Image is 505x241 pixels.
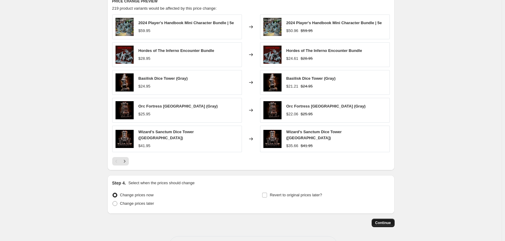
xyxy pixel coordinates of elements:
div: $22.06 [286,111,298,117]
span: Hordes of The Inferno Encounter Bundle [286,48,362,53]
nav: Pagination [112,157,129,165]
img: Wizard_Tower_80x.png [263,130,282,148]
span: Basilisk Dice Tower (Gray) [138,76,188,81]
div: $21.21 [286,83,298,89]
strike: $24.95 [301,83,313,89]
div: $35.66 [286,143,298,149]
img: a12cb937-1.-Cover-Image-1_80x.png [116,18,134,36]
div: $24.61 [286,56,298,62]
strike: $28.95 [301,56,313,62]
div: $24.95 [138,83,151,89]
div: $59.95 [138,28,151,34]
img: Snake_Tower_80x.png [263,73,282,92]
img: OrcTower_80x.png [116,101,134,119]
strike: $59.95 [301,28,313,34]
div: $41.95 [138,143,151,149]
strike: $25.95 [301,111,313,117]
img: Snake_Tower_80x.png [116,73,134,92]
button: Next [120,157,129,165]
span: Continue [375,220,391,225]
span: Basilisk Dice Tower (Gray) [286,76,336,81]
span: Change prices now [120,193,154,197]
span: 2024 Player's Handbook Mini Character Bundle | 5e [138,21,234,25]
img: Wizard_Tower_80x.png [116,130,134,148]
h2: Step 4. [112,180,126,186]
div: $25.95 [138,111,151,117]
span: Change prices later [120,201,154,206]
span: Revert to original prices later? [270,193,322,197]
p: Select when the prices should change [128,180,194,186]
div: $50.96 [286,28,298,34]
img: 1_d6ea0b97-9a7c-4363-9bc4-09231ae1bac2_80x.png [116,46,134,64]
span: 2024 Player's Handbook Mini Character Bundle | 5e [286,21,382,25]
img: 1_d6ea0b97-9a7c-4363-9bc4-09231ae1bac2_80x.png [263,46,282,64]
span: Orc Fortress [GEOGRAPHIC_DATA] (Gray) [138,104,218,108]
span: Hordes of The Inferno Encounter Bundle [138,48,214,53]
img: OrcTower_80x.png [263,101,282,119]
button: Continue [372,219,395,227]
span: Wizard's Sanctum Dice Tower ([GEOGRAPHIC_DATA]) [286,130,342,140]
div: $28.95 [138,56,151,62]
span: Orc Fortress [GEOGRAPHIC_DATA] (Gray) [286,104,366,108]
span: Wizard's Sanctum Dice Tower ([GEOGRAPHIC_DATA]) [138,130,194,140]
span: 219 product variants would be affected by this price change: [112,6,217,11]
img: a12cb937-1.-Cover-Image-1_80x.png [263,18,282,36]
strike: $41.95 [301,143,313,149]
